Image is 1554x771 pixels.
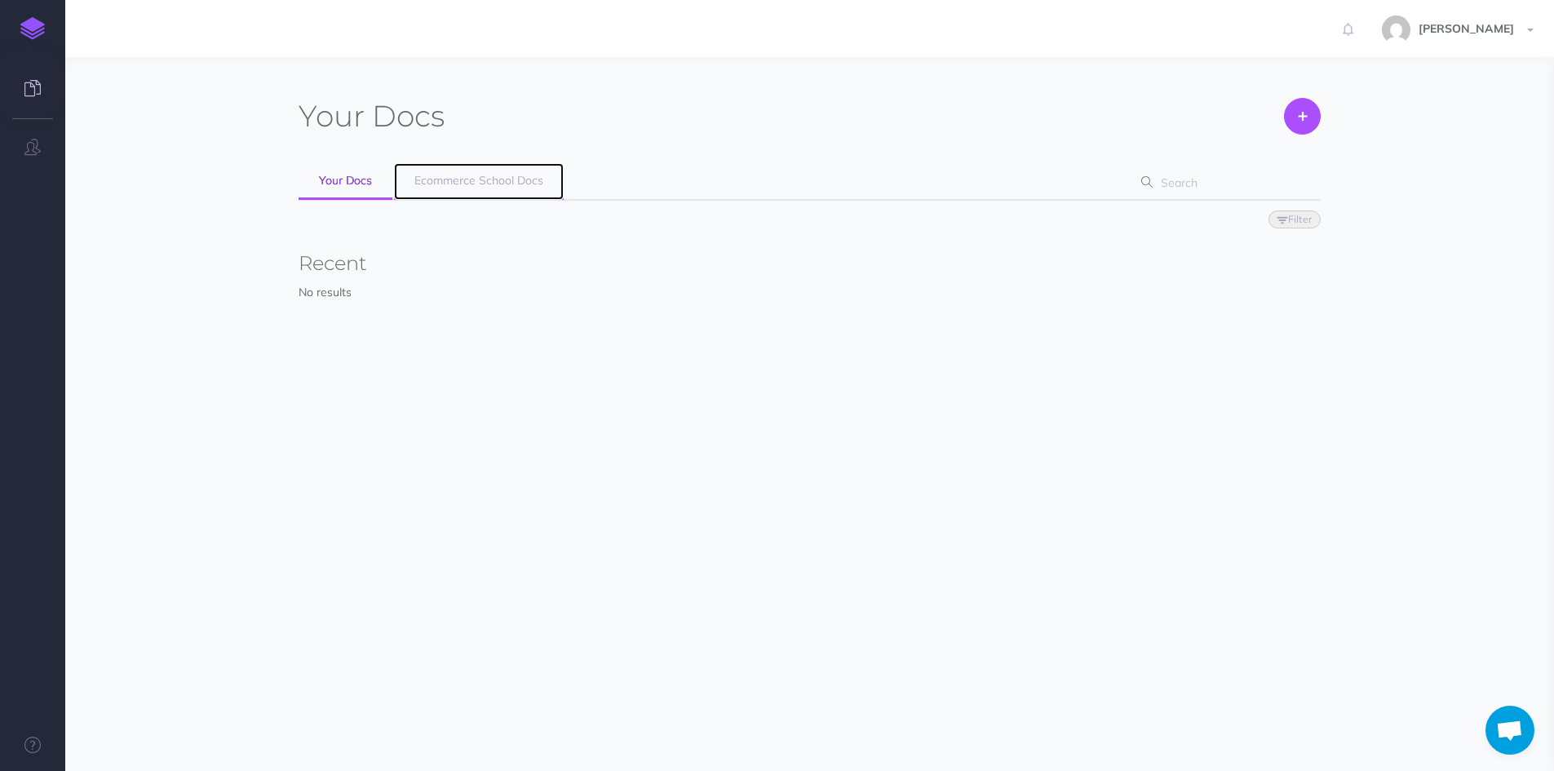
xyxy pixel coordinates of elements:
h1: Docs [299,98,445,135]
input: Search [1156,168,1295,197]
h3: Recent [299,253,1321,274]
span: Ecommerce School Docs [414,173,543,188]
a: Your Docs [299,163,392,200]
button: Filter [1268,210,1321,228]
span: [PERSON_NAME] [1410,21,1522,36]
span: Your [299,98,365,134]
p: No results [299,283,1321,301]
a: Ecommerce School Docs [394,163,564,200]
div: Aprire la chat [1485,706,1534,755]
img: logo-mark.svg [20,17,45,40]
img: 773ddf364f97774a49de44848d81cdba.jpg [1382,16,1410,44]
span: Your Docs [319,173,372,188]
